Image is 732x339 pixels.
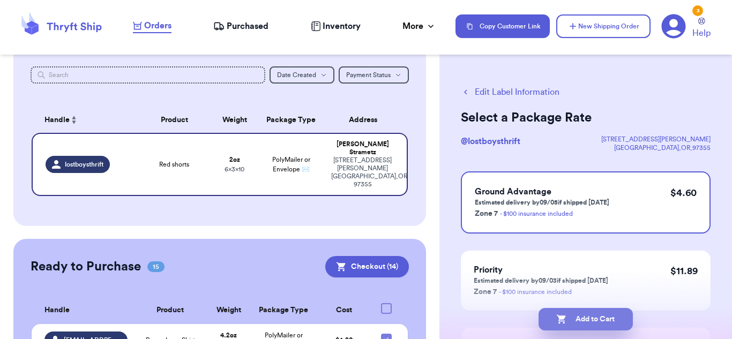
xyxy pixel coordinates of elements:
button: Copy Customer Link [455,14,550,38]
a: - $100 insurance included [500,210,573,217]
button: Date Created [270,66,334,84]
span: Priority [474,266,503,274]
span: Help [692,27,711,40]
input: Search [31,66,265,84]
strong: 2 oz [229,156,240,163]
button: Checkout (14) [325,256,409,277]
h2: Ready to Purchase [31,258,141,275]
a: Help [692,18,711,40]
p: $ 11.89 [670,263,698,278]
th: Weight [207,297,251,324]
button: Payment Status [339,66,409,84]
p: $ 4.60 [670,185,697,200]
div: 3 [692,5,703,16]
th: Weight [212,107,257,133]
div: [PERSON_NAME] Strametz [331,140,394,156]
a: 3 [661,14,686,39]
button: Add to Cart [539,308,633,330]
span: Date Created [277,72,316,78]
span: Inventory [323,20,361,33]
span: Orders [144,19,171,32]
span: Red shorts [159,160,189,169]
span: 6 x 3 x 10 [225,166,244,172]
th: Package Type [257,107,325,133]
div: [STREET_ADDRESS][PERSON_NAME] [GEOGRAPHIC_DATA] , OR 97355 [331,156,394,189]
div: [STREET_ADDRESS][PERSON_NAME] [601,135,711,144]
th: Address [325,107,408,133]
div: More [402,20,436,33]
strong: 4.2 oz [220,332,237,338]
button: Edit Label Information [461,86,559,99]
a: Purchased [213,20,268,33]
span: Zone 7 [475,210,498,217]
span: Handle [44,305,70,316]
th: Product [137,107,212,133]
a: Inventory [311,20,361,33]
span: Zone 7 [474,288,497,296]
span: Payment Status [346,72,391,78]
th: Product [134,297,207,324]
span: Purchased [227,20,268,33]
a: Orders [133,19,171,33]
span: Ground Advantage [475,187,551,196]
span: lostboysthrift [65,160,103,169]
span: PolyMailer or Envelope ✉️ [272,156,310,172]
span: 15 [147,261,165,272]
button: New Shipping Order [556,14,651,38]
button: Sort ascending [70,114,78,126]
span: Handle [44,115,70,126]
h2: Select a Package Rate [461,109,711,126]
p: Estimated delivery by 09/05 if shipped [DATE] [475,198,609,207]
span: @ lostboysthrift [461,137,520,146]
div: [GEOGRAPHIC_DATA] , OR , 97355 [601,144,711,152]
p: Estimated delivery by 09/03 if shipped [DATE] [474,276,608,285]
th: Cost [317,297,371,324]
th: Package Type [251,297,317,324]
a: - $100 insurance included [499,289,572,295]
